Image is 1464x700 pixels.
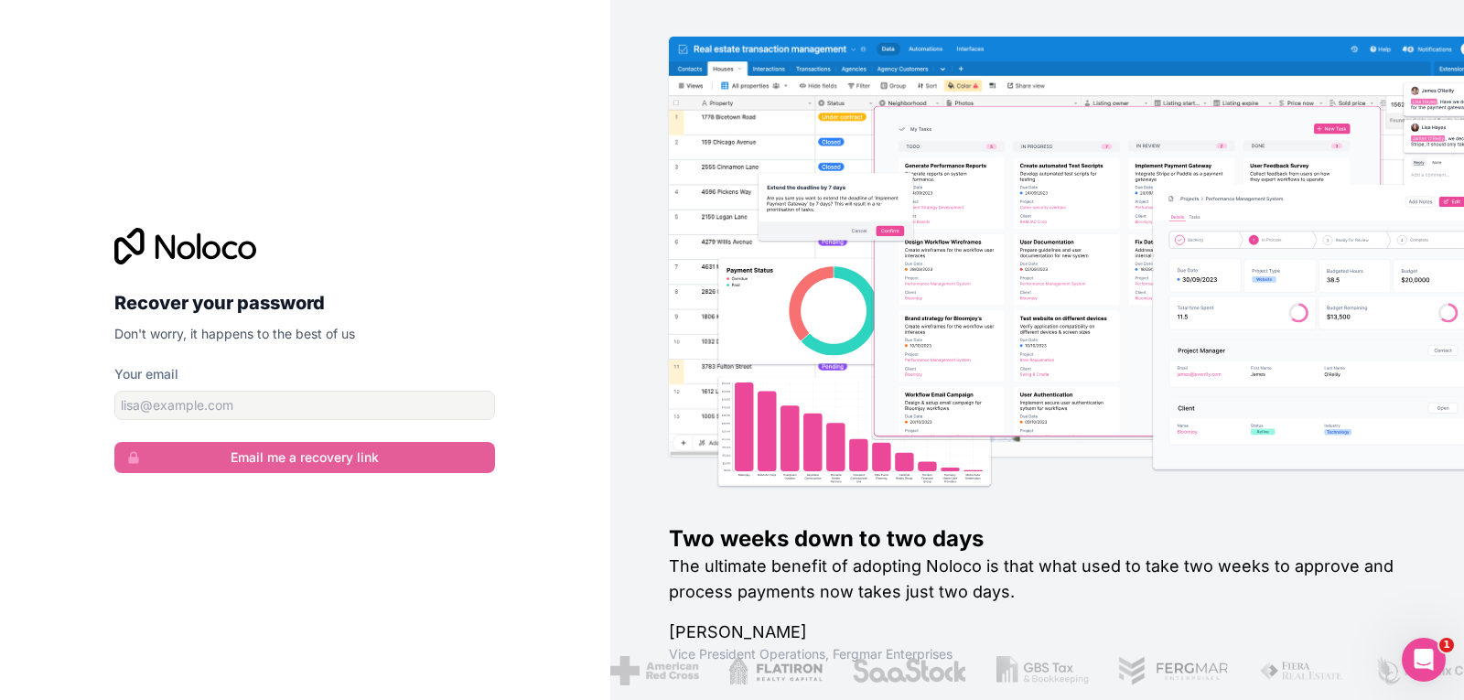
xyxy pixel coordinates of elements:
[852,656,967,685] img: /assets/saastock-C6Zbiodz.png
[669,554,1405,605] h2: The ultimate benefit of adopting Noloco is that what used to take two weeks to approve and proces...
[728,656,823,685] img: /assets/flatiron-C8eUkumj.png
[996,656,1090,685] img: /assets/gbstax-C-GtDUiK.png
[669,645,1405,663] h1: Vice President Operations , Fergmar Enterprises
[610,656,699,685] img: /assets/american-red-cross-BAupjrZR.png
[669,524,1405,554] h1: Two weeks down to two days
[1402,638,1446,682] iframe: Intercom live chat
[1439,638,1454,652] span: 1
[114,365,178,383] label: Your email
[114,325,495,343] p: Don't worry, it happens to the best of us
[114,391,495,420] input: email
[114,442,495,473] button: Email me a recovery link
[1259,656,1345,685] img: /assets/fiera-fwj2N5v4.png
[669,619,1405,645] h1: [PERSON_NAME]
[1118,656,1230,685] img: /assets/fergmar-CudnrXN5.png
[114,286,495,319] h2: Recover your password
